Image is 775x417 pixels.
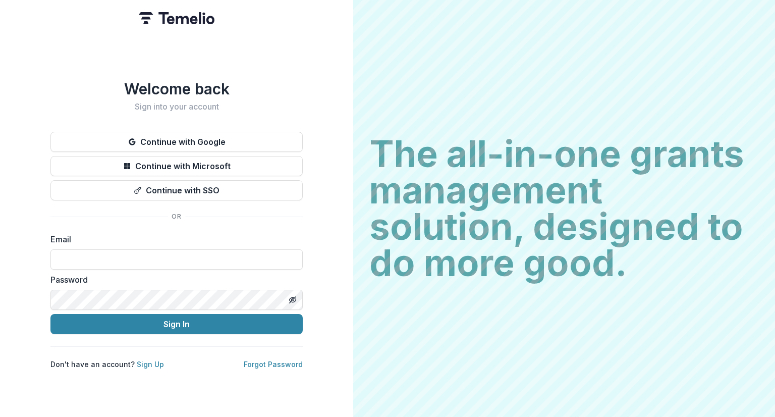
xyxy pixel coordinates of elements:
button: Sign In [50,314,303,334]
button: Continue with Microsoft [50,156,303,176]
label: Password [50,274,297,286]
h1: Welcome back [50,80,303,98]
a: Sign Up [137,360,164,369]
button: Toggle password visibility [285,292,301,308]
button: Continue with SSO [50,180,303,200]
label: Email [50,233,297,245]
img: Temelio [139,12,214,24]
p: Don't have an account? [50,359,164,370]
h2: Sign into your account [50,102,303,112]
button: Continue with Google [50,132,303,152]
a: Forgot Password [244,360,303,369]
